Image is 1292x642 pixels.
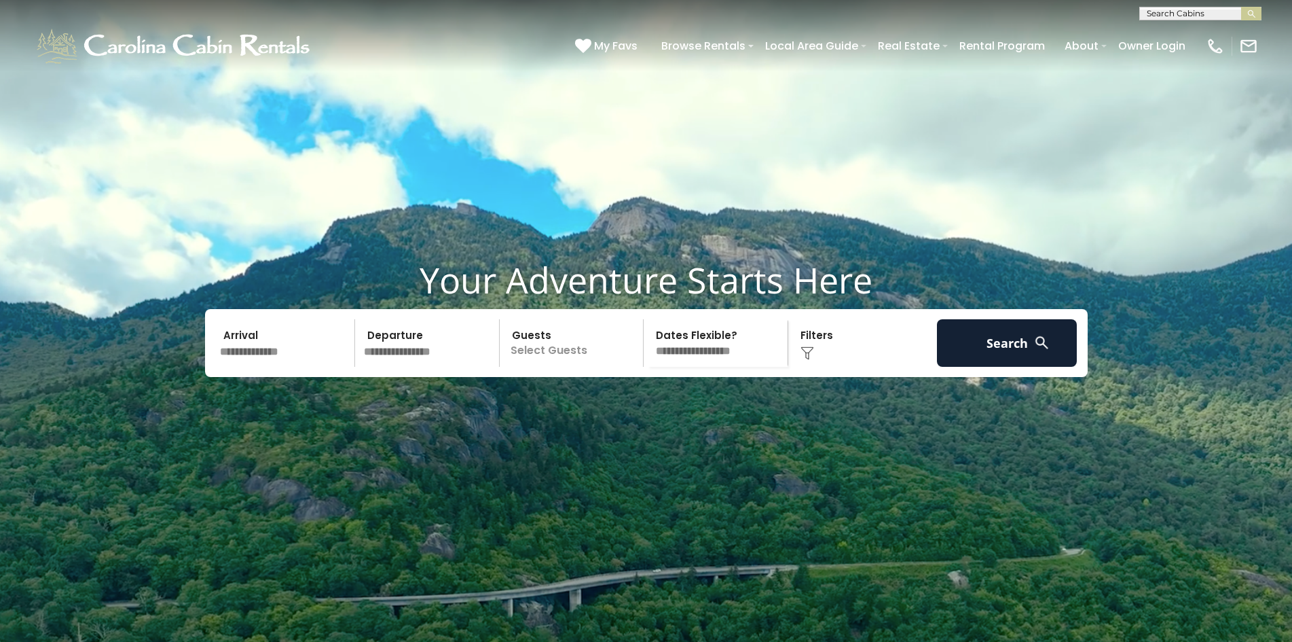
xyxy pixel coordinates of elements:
[937,319,1077,367] button: Search
[34,26,316,67] img: White-1-1-2.png
[504,319,644,367] p: Select Guests
[1111,34,1192,58] a: Owner Login
[1058,34,1105,58] a: About
[1033,334,1050,351] img: search-regular-white.png
[953,34,1052,58] a: Rental Program
[758,34,865,58] a: Local Area Guide
[575,37,641,55] a: My Favs
[1239,37,1258,56] img: mail-regular-white.png
[871,34,946,58] a: Real Estate
[654,34,752,58] a: Browse Rentals
[594,37,638,54] span: My Favs
[1206,37,1225,56] img: phone-regular-white.png
[10,259,1282,301] h1: Your Adventure Starts Here
[800,346,814,360] img: filter--v1.png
